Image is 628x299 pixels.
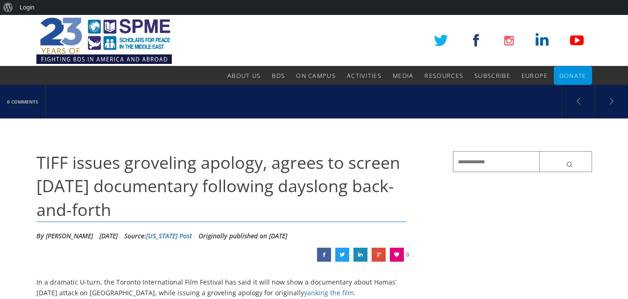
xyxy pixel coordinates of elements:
[36,229,93,243] li: By [PERSON_NAME]
[353,248,367,262] a: TIFF issues groveling apology, agrees to screen Oct. 7 documentary following dayslong back-and-forth
[272,66,285,85] a: BDS
[296,66,336,85] a: On Campus
[424,66,463,85] a: Resources
[347,71,381,80] span: Activities
[146,231,192,240] a: [US_STATE] Post
[522,66,548,85] a: Europe
[335,248,349,262] a: TIFF issues groveling apology, agrees to screen Oct. 7 documentary following dayslong back-and-forth
[36,151,400,221] span: TIFF issues groveling apology, agrees to screen [DATE] documentary following dayslong back-and-forth
[393,71,414,80] span: Media
[296,71,336,80] span: On Campus
[36,15,172,66] img: SPME
[347,66,381,85] a: Activities
[393,66,414,85] a: Media
[372,248,386,262] a: TIFF issues groveling apology, agrees to screen Oct. 7 documentary following dayslong back-and-forth
[124,229,192,243] div: Source:
[559,66,586,85] a: Donate
[198,229,287,243] li: Originally published on [DATE]
[474,66,510,85] a: Subscribe
[272,71,285,80] span: BDS
[227,66,261,85] a: About Us
[227,71,261,80] span: About Us
[522,71,548,80] span: Europe
[474,71,510,80] span: Subscribe
[317,248,331,262] a: TIFF issues groveling apology, agrees to screen Oct. 7 documentary following dayslong back-and-forth
[36,277,407,299] p: In a dramatic U-turn, the Toronto International Film Festival has said it will now show a documen...
[406,248,409,262] span: 0
[304,288,354,297] a: yanking the film
[99,229,118,243] li: [DATE]
[424,71,463,80] span: Resources
[559,71,586,80] span: Donate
